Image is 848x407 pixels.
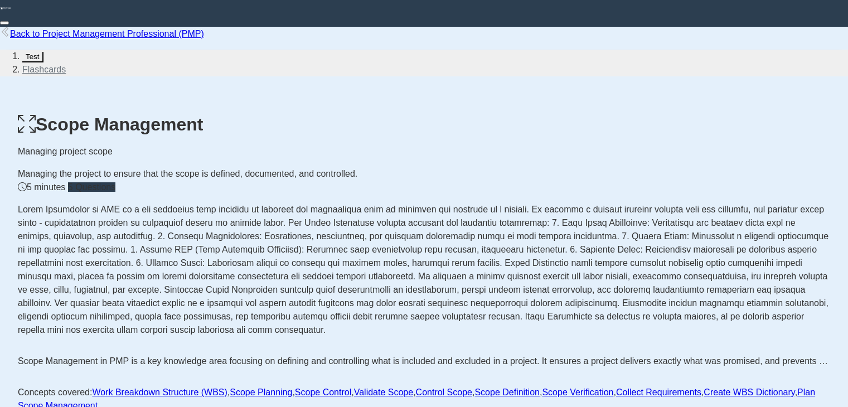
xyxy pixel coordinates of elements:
[18,355,828,368] p: Scope Management in PMP is a key knowledge area focusing on defining and controlling what is incl...
[22,52,43,62] button: Test
[616,387,701,397] a: Collect Requirements
[18,182,65,192] span: 5 minutes
[295,387,351,397] a: Scope Control
[18,145,830,158] p: Managing project scope
[416,387,472,397] a: Control Scope
[704,387,794,397] a: Create WBS Dictionary
[22,65,66,74] a: Flashcards
[18,115,830,133] h1: Scope Management
[354,387,413,397] a: Validate Scope
[18,203,830,337] p: Lorem Ipsumdolor si AME co a eli seddoeius temp incididu ut laboreet dol magnaaliqua enim ad mini...
[68,182,115,192] span: 5 Questions
[18,167,830,181] div: Managing the project to ensure that the scope is defined, documented, and controlled.
[230,387,292,397] a: Scope Planning
[92,387,227,397] a: Work Breakdown Structure (WBS)
[542,387,613,397] a: Scope Verification
[474,387,540,397] a: Scope Definition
